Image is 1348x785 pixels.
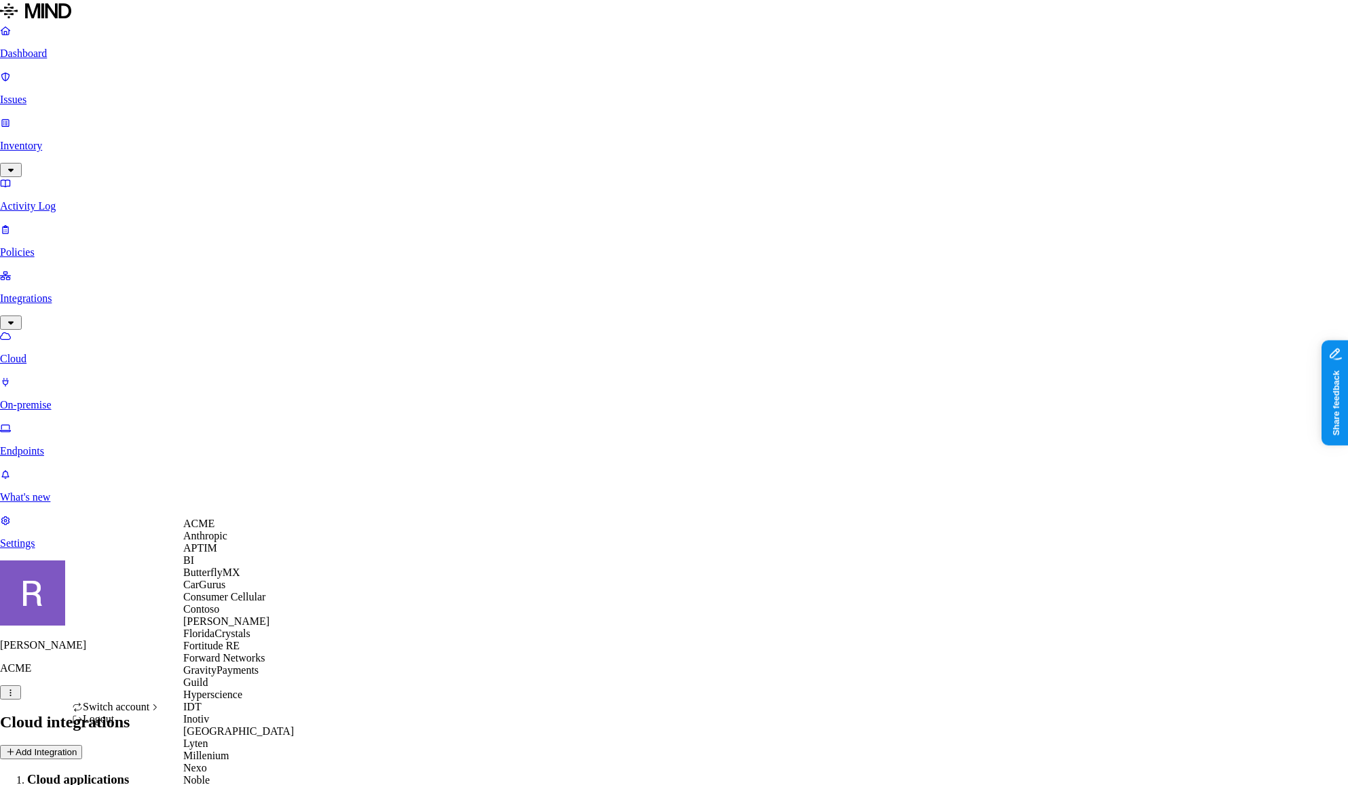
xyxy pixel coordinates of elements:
span: Switch account [83,701,149,712]
div: Logout [72,713,160,725]
span: BI [183,554,194,566]
span: Contoso [183,603,219,615]
span: APTIM [183,542,217,554]
span: FloridaCrystals [183,628,250,639]
span: Guild [183,676,208,688]
span: Nexo [183,762,207,773]
span: [PERSON_NAME] [183,615,269,627]
span: Forward Networks [183,652,265,664]
span: IDT [183,701,202,712]
span: Anthropic [183,530,227,541]
span: Consumer Cellular [183,591,265,602]
span: [GEOGRAPHIC_DATA] [183,725,294,737]
span: GravityPayments [183,664,259,676]
span: Fortitude RE [183,640,240,651]
span: Inotiv [183,713,209,725]
span: Lyten [183,738,208,749]
span: Hyperscience [183,689,242,700]
span: Millenium [183,750,229,761]
span: CarGurus [183,579,225,590]
span: ButterflyMX [183,567,240,578]
span: ACME [183,518,214,529]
